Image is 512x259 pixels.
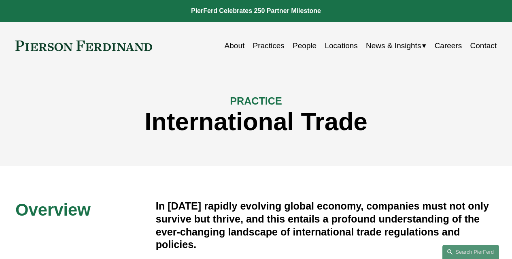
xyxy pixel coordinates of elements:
[366,38,426,54] a: folder dropdown
[156,200,497,251] h4: In [DATE] rapidly evolving global economy, companies must not only survive but thrive, and this e...
[435,38,462,54] a: Careers
[230,95,282,107] span: PRACTICE
[225,38,245,54] a: About
[325,38,357,54] a: Locations
[442,245,499,259] a: Search this site
[470,38,497,54] a: Contact
[366,39,421,53] span: News & Insights
[253,38,285,54] a: Practices
[15,107,497,136] h1: International Trade
[15,200,91,219] span: Overview
[293,38,317,54] a: People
